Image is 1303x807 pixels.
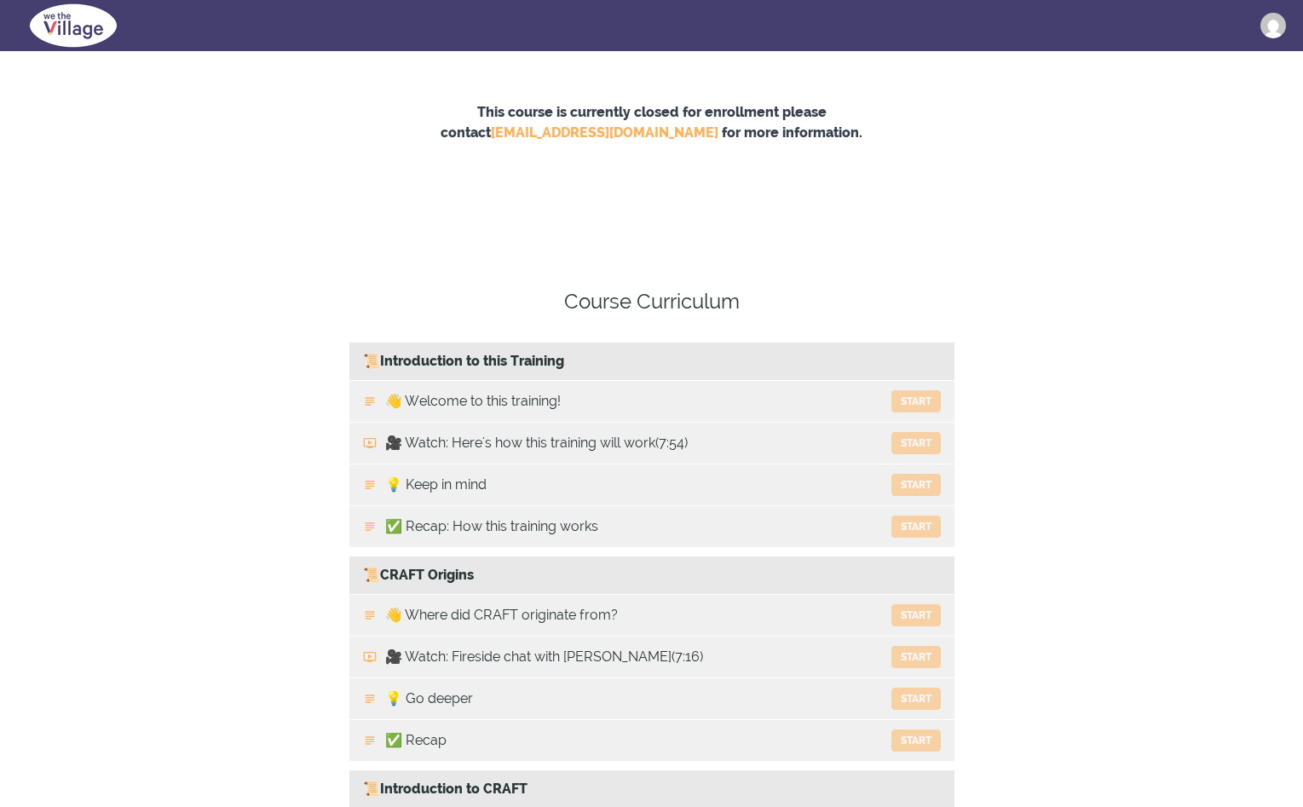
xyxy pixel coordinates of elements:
[349,286,954,317] h4: Course Curriculum
[441,104,827,141] strong: This course is currently closed for enrollment please contact
[385,689,473,709] span: 💡 Go deeper
[349,464,954,505] a: 💡 Keep in mind Start
[385,516,598,537] span: ✅ Recap: How this training works
[385,391,561,412] span: 👋 Welcome to this training!
[385,605,618,625] span: 👋 Where did CRAFT originate from?
[349,423,954,464] a: 🎥 Watch: Here's how this training will work (7:54) Start
[672,647,703,667] span: (7:16)
[891,390,941,412] button: Start
[349,595,954,636] a: 👋 Where did CRAFT originate from? Start
[891,646,941,668] button: Start
[1260,13,1286,38] img: tshewmake@organizationforrecovery.org
[891,516,941,538] button: Start
[722,124,862,141] strong: for more information.
[385,475,487,495] span: 💡 Keep in mind
[891,688,941,710] button: Start
[891,729,941,752] button: Start
[491,124,718,141] a: [EMAIL_ADDRESS][DOMAIN_NAME]
[385,730,447,751] span: ✅ Recap
[655,433,688,453] span: (7:54)
[385,433,655,453] span: 🎥 Watch: Here's how this training will work
[349,720,954,761] a: ✅ Recap Start
[349,678,954,719] a: 💡 Go deeper Start
[349,506,954,547] a: ✅ Recap: How this training works Start
[349,637,954,677] a: 🎥 Watch: Fireside chat with [PERSON_NAME] (7:16) Start
[349,556,954,595] div: 📜CRAFT Origins
[891,432,941,454] button: Start
[891,604,941,626] button: Start
[349,343,954,381] div: 📜Introduction to this Training
[349,381,954,422] a: 👋 Welcome to this training! Start
[891,474,941,496] button: Start
[385,647,672,667] span: 🎥 Watch: Fireside chat with [PERSON_NAME]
